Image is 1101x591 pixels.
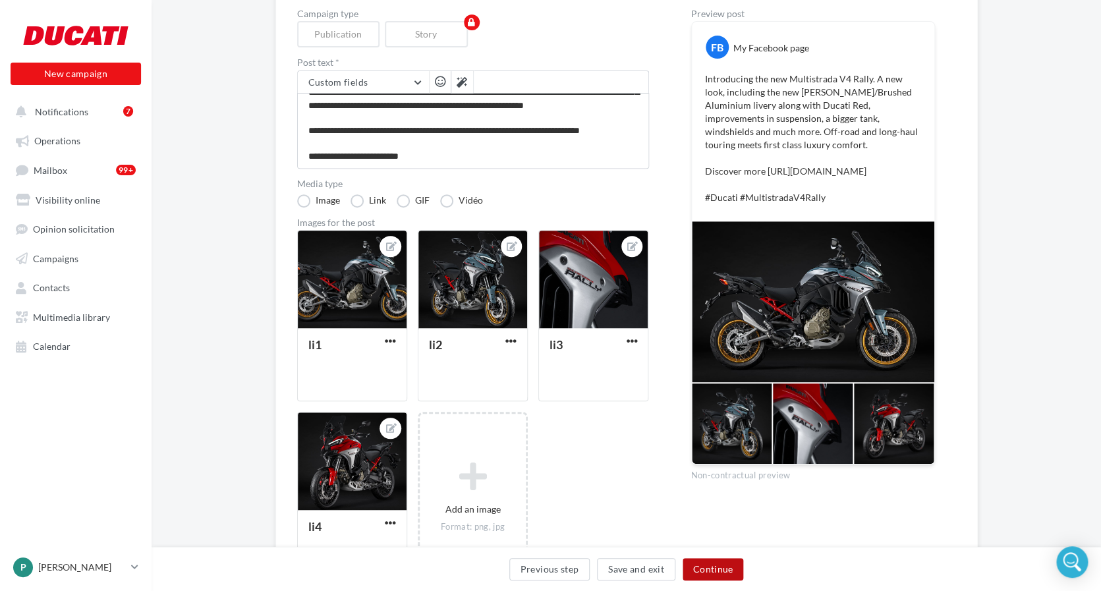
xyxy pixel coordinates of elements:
div: li1 [308,337,322,352]
button: New campaign [11,63,141,85]
div: Preview post [691,9,935,18]
div: Open Intercom Messenger [1056,546,1088,578]
label: Vidéo [440,194,483,208]
label: Campaign type [297,9,649,18]
button: Save and exit [597,558,675,580]
div: Non-contractual preview [691,464,935,482]
a: P [PERSON_NAME] [11,555,141,580]
a: Opinion solicitation [8,216,144,240]
span: Custom fields [308,76,368,88]
a: Visibility online [8,187,144,211]
label: Image [297,194,340,208]
div: li2 [429,337,442,352]
span: Campaigns [33,252,78,264]
span: P [20,561,26,574]
a: Contacts [8,275,144,298]
button: Notifications 7 [8,99,138,123]
button: Custom fields [298,71,429,94]
div: li4 [308,519,322,534]
a: Mailbox99+ [8,157,144,182]
span: Opinion solicitation [33,223,115,235]
button: Previous step [509,558,590,580]
label: Media type [297,179,649,188]
span: Multimedia library [33,311,110,322]
div: li3 [550,337,563,352]
a: Campaigns [8,246,144,269]
span: Operations [34,135,80,146]
div: Images for the post [297,218,649,227]
label: Link [351,194,386,208]
p: Introducing the new Multistrada V4 Rally. A new look, including the new [PERSON_NAME]/Brushed Alu... [705,72,921,204]
label: GIF [397,194,430,208]
div: FB [706,36,729,59]
div: 7 [123,106,133,117]
p: [PERSON_NAME] [38,561,126,574]
button: Continue [683,558,744,580]
label: Post text * [297,58,649,67]
span: Contacts [33,282,70,293]
div: My Facebook page [733,42,809,55]
span: Notifications [35,105,88,117]
span: Mailbox [34,164,67,175]
a: Calendar [8,333,144,357]
span: Visibility online [36,194,100,205]
a: Multimedia library [8,304,144,328]
a: Operations [8,128,144,152]
div: 99+ [116,165,136,175]
span: Calendar [33,341,71,352]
